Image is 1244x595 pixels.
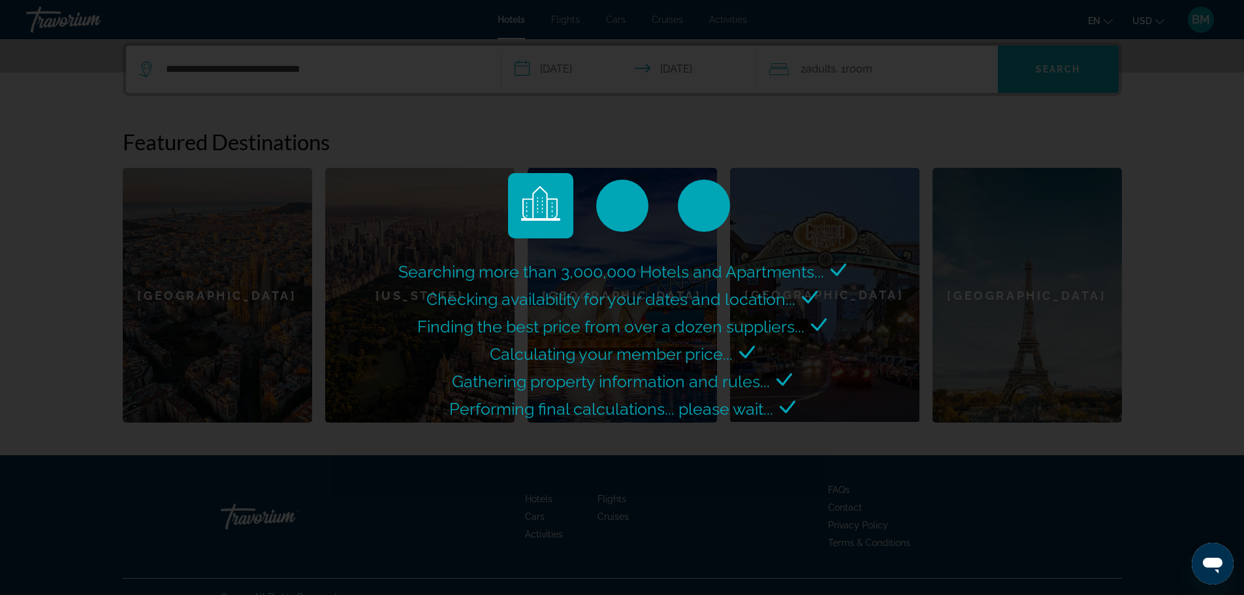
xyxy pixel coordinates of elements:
[426,289,795,309] span: Checking availability for your dates and location...
[417,317,805,336] span: Finding the best price from over a dozen suppliers...
[398,262,824,281] span: Searching more than 3,000,000 Hotels and Apartments...
[452,372,770,391] span: Gathering property information and rules...
[1192,543,1234,585] iframe: Button to launch messaging window
[490,344,733,364] span: Calculating your member price...
[449,399,773,419] span: Performing final calculations... please wait...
